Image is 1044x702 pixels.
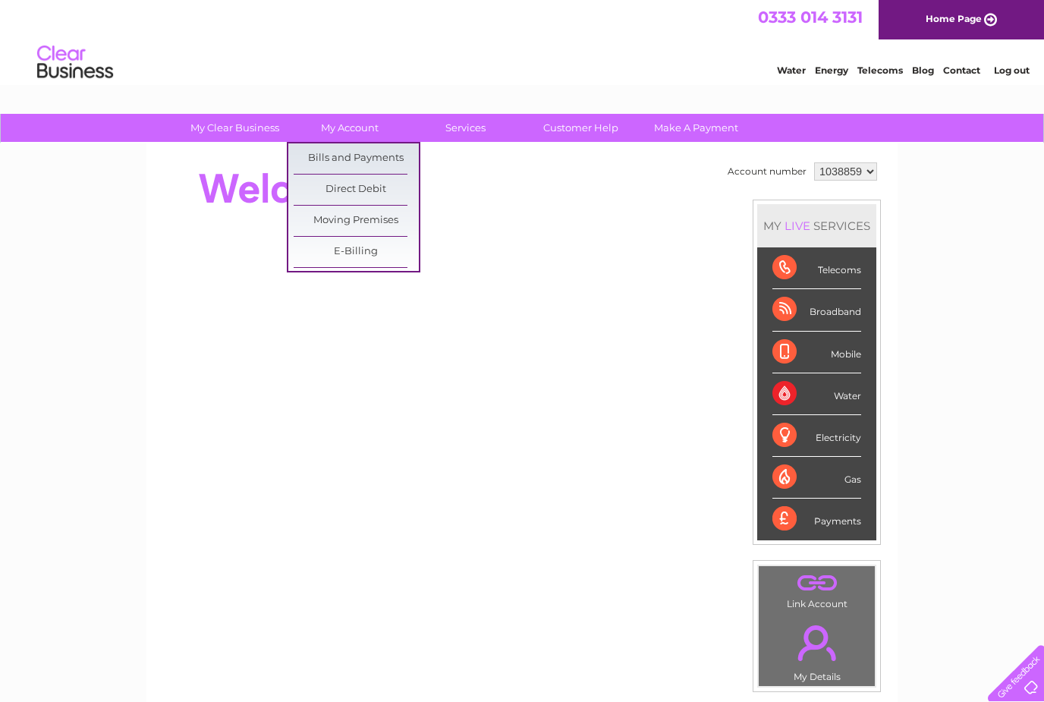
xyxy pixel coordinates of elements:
[403,114,528,142] a: Services
[758,8,863,27] a: 0333 014 3131
[772,499,861,540] div: Payments
[943,65,980,76] a: Contact
[781,219,813,233] div: LIVE
[724,159,810,184] td: Account number
[912,65,934,76] a: Blog
[815,65,848,76] a: Energy
[763,570,871,597] a: .
[36,39,114,86] img: logo.png
[772,289,861,331] div: Broadband
[772,332,861,373] div: Mobile
[165,8,882,74] div: Clear Business is a trading name of Verastar Limited (registered in [GEOGRAPHIC_DATA] No. 3667643...
[757,204,876,247] div: MY SERVICES
[772,247,861,289] div: Telecoms
[172,114,297,142] a: My Clear Business
[772,373,861,415] div: Water
[634,114,759,142] a: Make A Payment
[758,565,876,613] td: Link Account
[777,65,806,76] a: Water
[288,114,413,142] a: My Account
[994,65,1030,76] a: Log out
[857,65,903,76] a: Telecoms
[772,415,861,457] div: Electricity
[294,175,419,205] a: Direct Debit
[772,457,861,499] div: Gas
[518,114,643,142] a: Customer Help
[763,616,871,669] a: .
[294,143,419,174] a: Bills and Payments
[294,237,419,267] a: E-Billing
[758,612,876,687] td: My Details
[294,206,419,236] a: Moving Premises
